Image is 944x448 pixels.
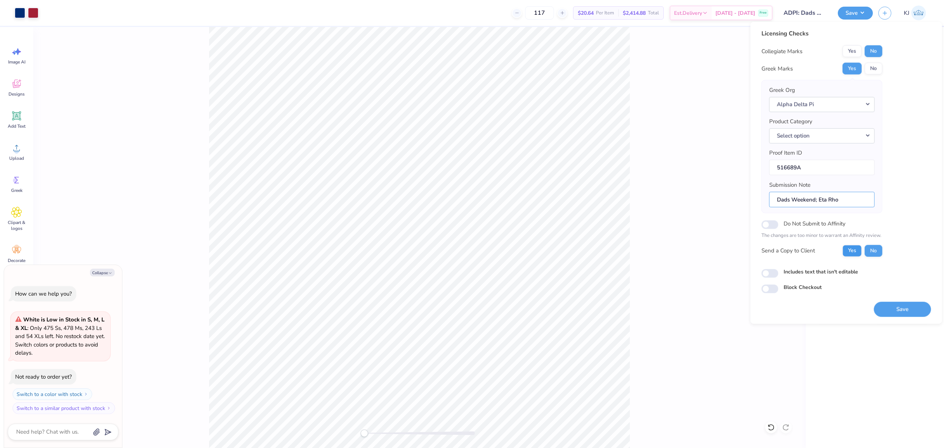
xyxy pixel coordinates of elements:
[784,219,846,228] label: Do Not Submit to Affinity
[8,123,25,129] span: Add Text
[525,6,554,20] input: – –
[8,59,25,65] span: Image AI
[769,181,811,189] label: Submission Note
[911,6,926,20] img: Kendra Jingco
[900,6,929,20] a: KJ
[15,373,72,380] div: Not ready to order yet?
[674,9,702,17] span: Est. Delivery
[715,9,755,17] span: [DATE] - [DATE]
[761,64,793,73] div: Greek Marks
[15,316,105,356] span: : Only 475 Ss, 478 Ms, 243 Ls and 54 XLs left. No restock date yet. Switch colors or products to ...
[11,187,22,193] span: Greek
[760,10,767,15] span: Free
[8,258,25,263] span: Decorate
[769,86,795,94] label: Greek Org
[843,245,862,256] button: Yes
[769,192,875,207] input: Add a note for Affinity
[596,9,614,17] span: Per Item
[769,128,875,143] button: Select option
[15,316,104,332] strong: White is Low in Stock in S, M, L & XL
[784,283,822,291] label: Block Checkout
[15,290,72,297] div: How can we help you?
[769,117,812,126] label: Product Category
[838,7,873,20] button: Save
[784,268,858,275] label: Includes text that isn't editable
[4,220,29,231] span: Clipart & logos
[778,6,832,20] input: Untitled Design
[623,9,646,17] span: $2,414.88
[761,232,882,239] p: The changes are too minor to warrant an Affinity review.
[904,9,909,17] span: KJ
[843,63,862,75] button: Yes
[361,430,368,437] div: Accessibility label
[578,9,594,17] span: $20.64
[761,29,882,38] div: Licensing Checks
[769,149,802,157] label: Proof Item ID
[843,45,862,57] button: Yes
[865,45,882,57] button: No
[865,245,882,256] button: No
[761,247,815,255] div: Send a Copy to Client
[874,301,931,317] button: Save
[648,9,659,17] span: Total
[84,392,88,396] img: Switch to a color with stock
[13,388,92,400] button: Switch to a color with stock
[107,406,111,410] img: Switch to a similar product with stock
[865,63,882,75] button: No
[8,91,25,97] span: Designs
[769,97,875,112] button: Alpha Delta Pi
[9,155,24,161] span: Upload
[90,269,115,276] button: Collapse
[761,47,802,55] div: Collegiate Marks
[13,402,115,414] button: Switch to a similar product with stock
